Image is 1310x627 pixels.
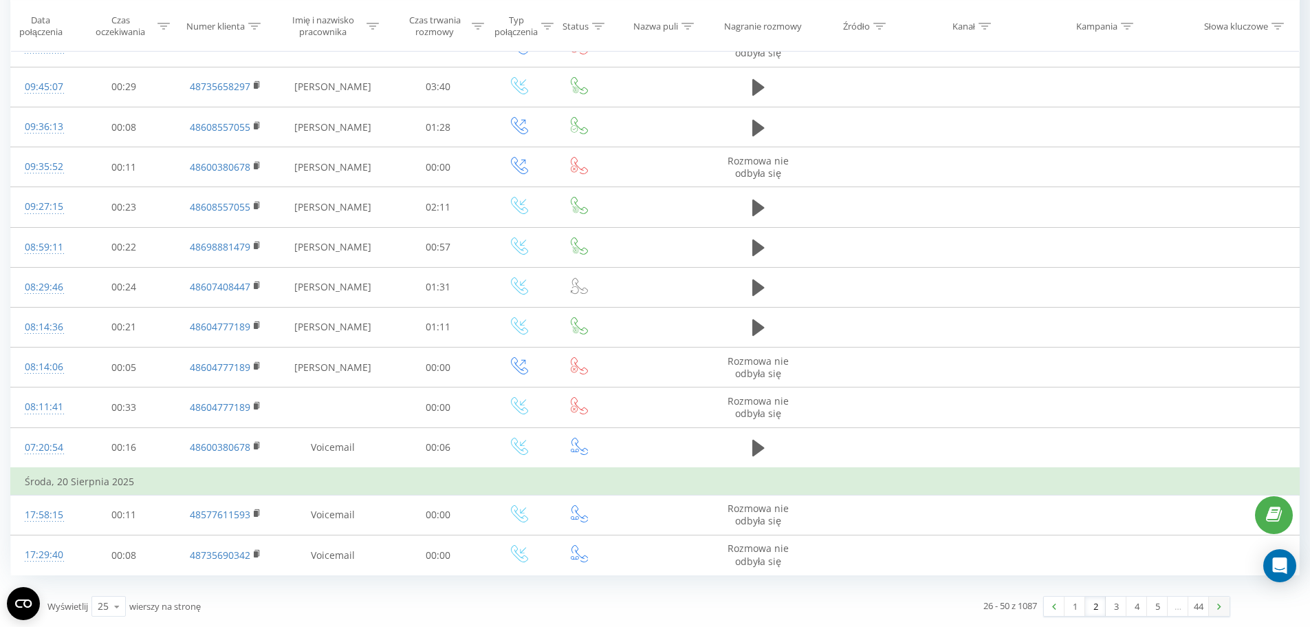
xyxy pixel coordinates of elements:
a: 48698881479 [190,240,250,253]
div: Kampania [1076,20,1117,32]
td: 00:11 [74,495,174,535]
a: 48735658297 [190,80,250,93]
td: 01:11 [389,307,488,347]
td: 00:05 [74,348,174,387]
div: 25 [98,599,109,613]
td: 00:06 [389,427,488,468]
span: Rozmowa nie odbyła się [728,542,789,567]
a: 48604777189 [190,401,250,414]
div: 17:58:15 [25,502,61,529]
a: 48600380678 [190,440,250,454]
td: 00:00 [389,348,488,387]
div: … [1168,597,1188,616]
a: 3 [1106,597,1126,616]
a: 48608557055 [190,120,250,134]
div: 08:59:11 [25,234,61,261]
span: Rozmowa nie odbyła się [728,502,789,527]
td: 00:00 [389,387,488,427]
td: Voicemail [277,495,389,535]
a: 48604777189 [190,361,250,374]
div: 08:14:06 [25,354,61,381]
a: 5 [1147,597,1168,616]
div: Data połączenia [11,14,71,38]
td: Voicemail [277,427,389,468]
a: 1 [1065,597,1085,616]
div: Czas trwania rozmowy [401,14,469,38]
td: 00:21 [74,307,174,347]
td: 00:08 [74,107,174,147]
td: 00:24 [74,267,174,307]
td: [PERSON_NAME] [277,147,389,187]
button: Open CMP widget [7,587,40,620]
span: wierszy na stronę [129,600,201,613]
div: Czas oczekiwania [87,14,155,38]
div: Słowa kluczowe [1204,20,1268,32]
div: 17:29:40 [25,542,61,568]
td: Voicemail [277,535,389,575]
div: Open Intercom Messenger [1263,549,1296,582]
div: Numer klienta [186,20,245,32]
td: 00:00 [389,495,488,535]
td: 01:31 [389,267,488,307]
td: 00:08 [74,535,174,575]
td: 00:00 [389,535,488,575]
td: 03:40 [389,67,488,107]
div: Nazwa puli [633,20,678,32]
div: 09:45:07 [25,74,61,100]
td: [PERSON_NAME] [277,348,389,387]
td: 00:29 [74,67,174,107]
td: 00:33 [74,387,174,427]
div: 08:11:41 [25,394,61,421]
div: 09:27:15 [25,193,61,220]
div: Status [563,20,589,32]
td: [PERSON_NAME] [277,107,389,147]
a: 48735690342 [190,549,250,562]
span: Rozmowa nie odbyła się [728,354,789,380]
div: Nagranie rozmowy [724,20,802,32]
div: Kanał [952,20,975,32]
div: Typ połączenia [494,14,538,38]
a: 2 [1085,597,1106,616]
a: 48607408447 [190,280,250,293]
span: Rozmowa nie odbyła się [728,394,789,420]
div: Źródło [843,20,870,32]
td: [PERSON_NAME] [277,187,389,227]
td: [PERSON_NAME] [277,307,389,347]
div: 09:35:52 [25,153,61,180]
span: Wyświetlij [47,600,88,613]
td: 00:57 [389,227,488,267]
a: 48577611593 [190,508,250,521]
a: 44 [1188,597,1209,616]
div: 07:20:54 [25,434,61,461]
div: 09:36:13 [25,114,61,140]
div: 08:29:46 [25,274,61,301]
td: [PERSON_NAME] [277,267,389,307]
span: Rozmowa nie odbyła się [728,154,789,180]
td: Środa, 20 Sierpnia 2025 [11,468,1300,496]
a: 48608557055 [190,200,250,213]
td: 00:22 [74,227,174,267]
td: 00:11 [74,147,174,187]
div: 26 - 50 z 1087 [983,599,1037,613]
td: 01:28 [389,107,488,147]
a: 48604777189 [190,320,250,333]
td: 02:11 [389,187,488,227]
div: 08:14:36 [25,314,61,341]
a: 4 [1126,597,1147,616]
div: Imię i nazwisko pracownika [283,14,363,38]
td: [PERSON_NAME] [277,227,389,267]
td: 00:16 [74,427,174,468]
td: 00:00 [389,147,488,187]
td: 00:23 [74,187,174,227]
td: [PERSON_NAME] [277,67,389,107]
a: 48600380678 [190,160,250,173]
